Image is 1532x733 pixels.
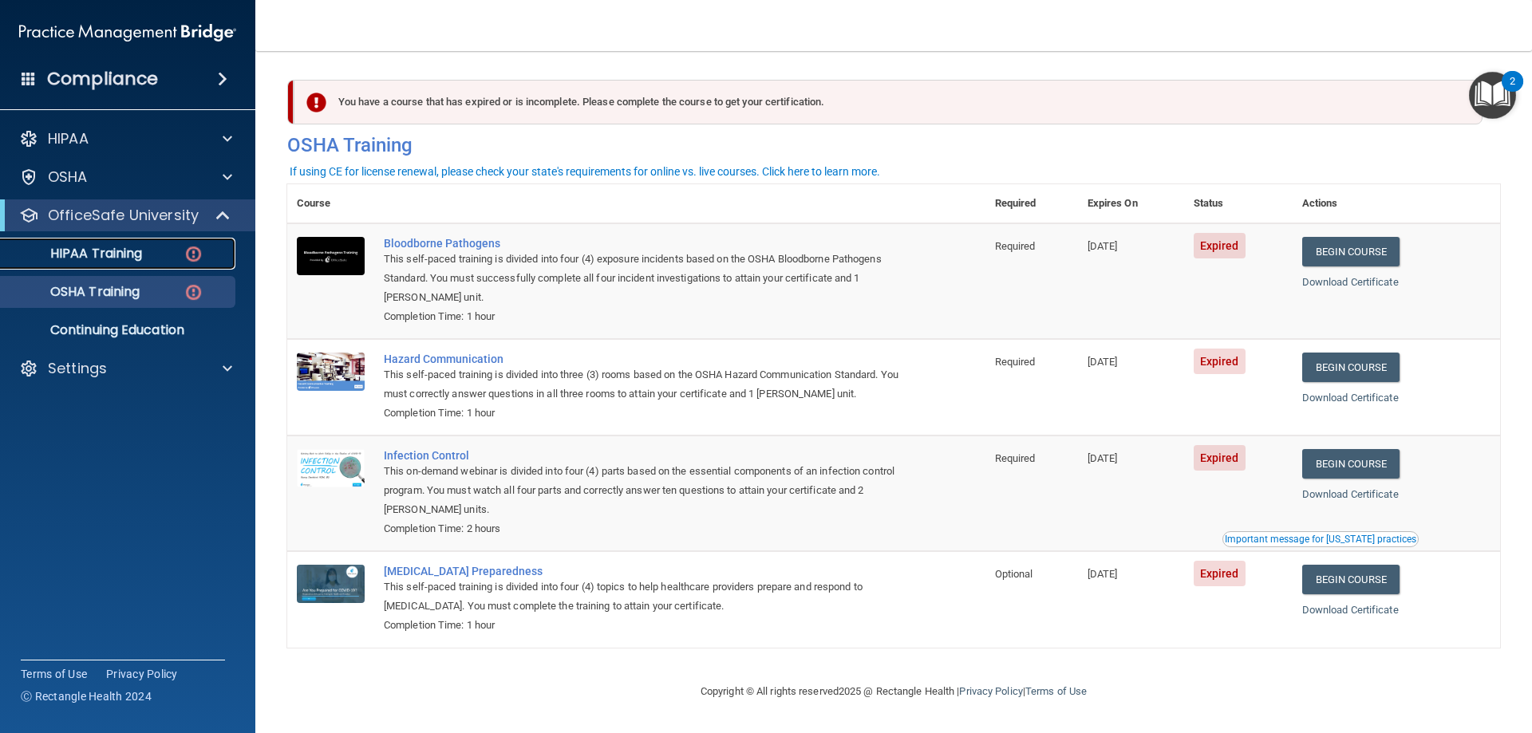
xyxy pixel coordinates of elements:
a: Download Certificate [1302,392,1399,404]
th: Course [287,184,374,223]
span: Ⓒ Rectangle Health 2024 [21,688,152,704]
div: Copyright © All rights reserved 2025 @ Rectangle Health | | [602,666,1185,717]
a: Begin Course [1302,565,1400,594]
a: Privacy Policy [959,685,1022,697]
img: danger-circle.6113f641.png [184,244,203,264]
p: OfficeSafe University [48,206,199,225]
a: HIPAA [19,129,232,148]
img: PMB logo [19,17,236,49]
span: [DATE] [1088,240,1118,252]
p: HIPAA Training [10,246,142,262]
img: danger-circle.6113f641.png [184,282,203,302]
img: exclamation-circle-solid-danger.72ef9ffc.png [306,93,326,112]
span: Required [995,240,1036,252]
span: Optional [995,568,1033,580]
span: Required [995,452,1036,464]
a: Settings [19,359,232,378]
p: Settings [48,359,107,378]
a: Bloodborne Pathogens [384,237,906,250]
a: Begin Course [1302,449,1400,479]
button: Read this if you are a dental practitioner in the state of CA [1222,531,1419,547]
button: If using CE for license renewal, please check your state's requirements for online vs. live cours... [287,164,882,179]
iframe: Drift Widget Chat Controller [1256,620,1513,684]
th: Status [1184,184,1293,223]
p: HIPAA [48,129,89,148]
a: Terms of Use [21,666,87,682]
div: This self-paced training is divided into four (4) exposure incidents based on the OSHA Bloodborne... [384,250,906,307]
a: OSHA [19,167,232,187]
span: [DATE] [1088,568,1118,580]
div: This on-demand webinar is divided into four (4) parts based on the essential components of an inf... [384,462,906,519]
div: You have a course that has expired or is incomplete. Please complete the course to get your certi... [294,80,1483,124]
span: Required [995,356,1036,368]
a: Terms of Use [1025,685,1087,697]
th: Required [985,184,1078,223]
span: Expired [1194,445,1246,471]
a: Download Certificate [1302,604,1399,616]
p: Continuing Education [10,322,228,338]
th: Actions [1293,184,1500,223]
a: Begin Course [1302,237,1400,266]
div: This self-paced training is divided into four (4) topics to help healthcare providers prepare and... [384,577,906,616]
span: [DATE] [1088,452,1118,464]
a: Download Certificate [1302,276,1399,288]
span: Expired [1194,233,1246,258]
span: Expired [1194,561,1246,586]
a: Begin Course [1302,353,1400,382]
h4: Compliance [47,68,158,90]
div: Completion Time: 1 hour [384,307,906,326]
div: Important message for [US_STATE] practices [1225,534,1416,544]
a: [MEDICAL_DATA] Preparedness [384,565,906,577]
a: Infection Control [384,449,906,462]
a: Hazard Communication [384,353,906,365]
div: Completion Time: 1 hour [384,616,906,635]
h4: OSHA Training [287,134,1500,156]
div: This self-paced training is divided into three (3) rooms based on the OSHA Hazard Communication S... [384,365,906,404]
span: [DATE] [1088,356,1118,368]
div: Completion Time: 1 hour [384,404,906,423]
div: 2 [1510,81,1515,102]
span: Expired [1194,349,1246,374]
a: OfficeSafe University [19,206,231,225]
div: Completion Time: 2 hours [384,519,906,538]
button: Open Resource Center, 2 new notifications [1469,72,1516,119]
a: Privacy Policy [106,666,178,682]
th: Expires On [1078,184,1184,223]
div: If using CE for license renewal, please check your state's requirements for online vs. live cours... [290,166,880,177]
p: OSHA [48,167,88,187]
p: OSHA Training [10,284,140,300]
a: Download Certificate [1302,488,1399,500]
